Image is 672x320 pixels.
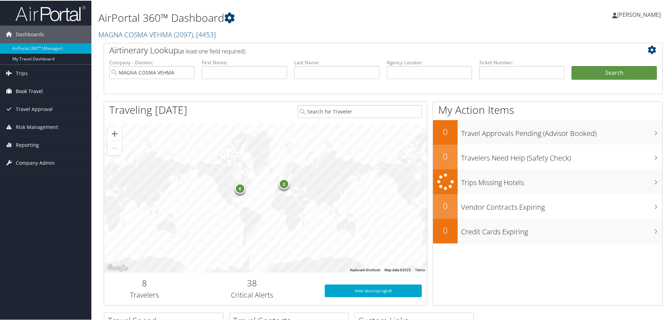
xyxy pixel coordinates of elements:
[109,276,180,288] h2: 8
[350,267,380,272] button: Keyboard shortcuts
[479,58,564,65] label: Ticket Number:
[16,25,44,43] span: Dashboards
[16,154,55,171] span: Company Admin
[433,150,458,162] h2: 0
[612,4,668,25] a: [PERSON_NAME]
[433,125,458,137] h2: 0
[279,178,289,188] div: 2
[461,124,662,138] h3: Travel Approvals Pending (Advisor Booked)
[190,276,314,288] h2: 38
[294,58,380,65] label: Last Name:
[108,141,122,155] button: Zoom out
[174,29,193,39] span: ( 2097 )
[15,5,86,21] img: airportal-logo.png
[617,10,661,18] span: [PERSON_NAME]
[461,198,662,211] h3: Vendor Contracts Expiring
[193,29,216,39] span: , [ 4453 ]
[433,218,662,243] a: 0Credit Cards Expiring
[98,29,216,39] a: MAGNA COSMA VEHMA
[433,224,458,236] h2: 0
[433,144,662,169] a: 0Travelers Need Help (Safety Check)
[433,119,662,144] a: 0Travel Approvals Pending (Advisor Booked)
[433,194,662,218] a: 0Vendor Contracts Expiring
[178,47,245,54] span: (at least one field required)
[190,289,314,299] h3: Critical Alerts
[109,44,610,55] h2: Airtinerary Lookup
[16,82,43,99] span: Book Travel
[387,58,472,65] label: Agency Locator:
[234,182,245,193] div: 6
[298,104,422,117] input: Search for Traveler
[202,58,287,65] label: First Name:
[108,126,122,140] button: Zoom in
[571,65,657,79] button: Search
[385,267,411,271] span: Map data ©2025
[16,136,39,153] span: Reporting
[461,149,662,162] h3: Travelers Need Help (Safety Check)
[98,10,478,25] h1: AirPortal 360™ Dashboard
[433,102,662,117] h1: My Action Items
[106,263,129,272] img: Google
[415,267,425,271] a: Terms (opens in new tab)
[461,174,662,187] h3: Trips Missing Hotels
[433,199,458,211] h2: 0
[109,58,195,65] label: Company - Division:
[433,169,662,194] a: Trips Missing Hotels
[16,118,58,135] span: Risk Management
[106,263,129,272] a: Open this area in Google Maps (opens a new window)
[109,289,180,299] h3: Travelers
[16,100,53,117] span: Travel Approval
[461,223,662,236] h3: Credit Cards Expiring
[109,102,187,117] h1: Traveling [DATE]
[325,284,422,296] a: View SecurityLogic®
[16,64,28,81] span: Trips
